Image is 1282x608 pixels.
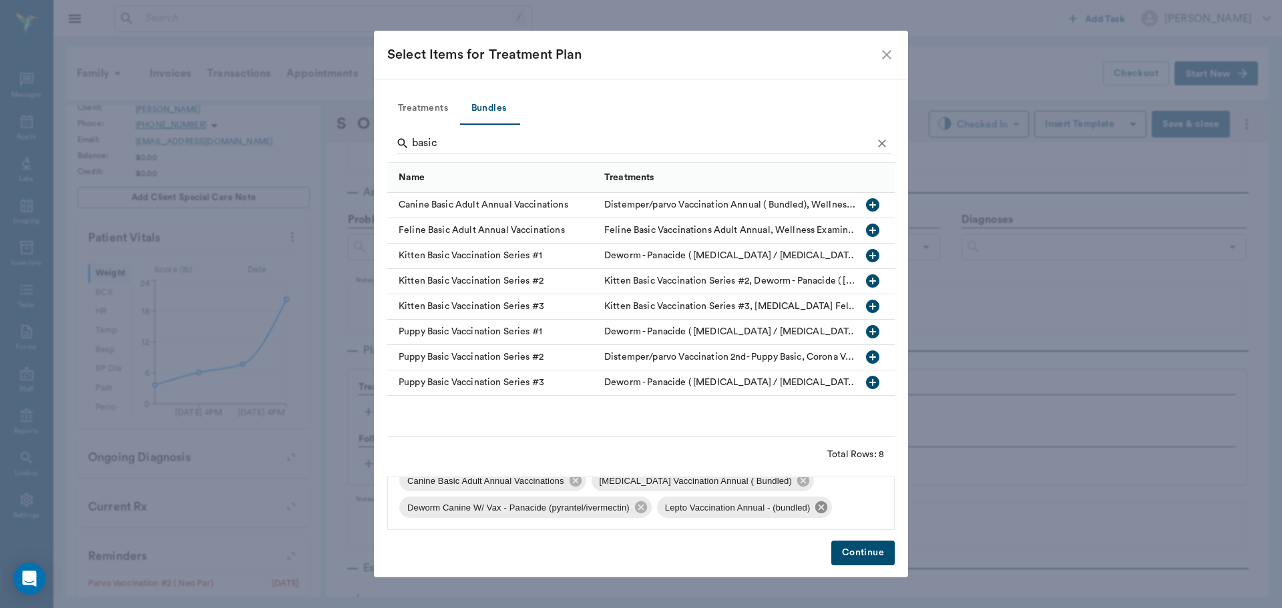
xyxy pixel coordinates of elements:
[13,563,45,595] div: Open Intercom Messenger
[657,501,819,515] span: Lepto Vaccination Annual - (bundled)
[387,370,598,396] div: Puppy Basic Vaccination Series #3
[387,218,598,244] div: Feline Basic Adult Annual Vaccinations
[657,497,833,518] div: Lepto Vaccination Annual - (bundled)
[604,274,858,288] div: Kitten Basic Vaccination Series #2, Deworm - Panacide ( Ivermectin / Pyrantel ) - Included, Felin...
[604,325,858,338] div: Deworm - Panacide ( Pyrantel / Ivermectin ) - Puppy, Distemper/Parvo Vaccination 1st - Puppy Basi...
[604,224,858,237] div: Feline Basic Vaccinations Adult Annual, Wellness Examination - Tech, Rabies Vaccination Feline An...
[604,300,858,313] div: Kitten Basic Vaccination Series #3, Rabies Vaccination Feline Annual ( Bundled ), Deworm - Mitaci...
[387,294,598,320] div: Kitten Basic Vaccination Series #3
[399,501,638,515] span: Deworm Canine W/ Vax - Panacide (pyrantel/ivermectin)
[827,448,884,461] div: Total Rows: 8
[604,376,858,389] div: Deworm - Panacide ( Pyrantel / Ivermectin ) - Puppy, Distemper/parvo Vaccination 3rd - Puppy Basi...
[831,541,895,565] button: Continue
[412,133,872,154] input: Find a treatment
[604,249,858,262] div: Deworm - Panacide ( Ivermectin / Pyrantel ) - Included, Feline Distemper Vaccination 1st - Kitten...
[387,162,598,192] div: Name
[387,244,598,269] div: Kitten Basic Vaccination Series #1
[387,269,598,294] div: Kitten Basic Vaccination Series #2
[604,198,858,212] div: Distemper/parvo Vaccination Annual ( Bundled), Wellness Examination - Tech, Corona Vaccination An...
[399,475,572,488] span: Canine Basic Adult Annual Vaccinations
[399,159,425,196] div: Name
[604,159,654,196] div: Treatments
[592,470,814,491] div: [MEDICAL_DATA] Vaccination Annual ( Bundled)
[387,320,598,345] div: Puppy Basic Vaccination Series #1
[396,133,892,157] div: Search
[387,193,598,218] div: Canine Basic Adult Annual Vaccinations
[399,470,586,491] div: Canine Basic Adult Annual Vaccinations
[592,475,800,488] span: [MEDICAL_DATA] Vaccination Annual ( Bundled)
[399,497,652,518] div: Deworm Canine W/ Vax - Panacide (pyrantel/ivermectin)
[459,93,519,125] button: Bundles
[387,44,879,65] div: Select Items for Treatment Plan
[387,93,459,125] button: Treatments
[598,162,865,192] div: Treatments
[387,345,598,370] div: Puppy Basic Vaccination Series #2
[872,133,892,154] button: Clear
[604,350,858,364] div: Distemper/parvo Vaccination 2nd- Puppy Basic, Corona Vaccination 1st - Puppy Basic, Bordetella Va...
[879,47,895,63] button: close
